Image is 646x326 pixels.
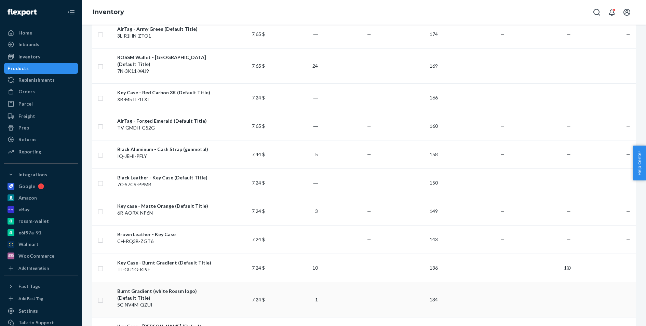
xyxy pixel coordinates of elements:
td: 143 [374,225,441,254]
div: Integrations [18,171,47,178]
span: 7,65 $ [252,31,265,37]
ol: breadcrumbs [88,2,130,22]
span: 7,24 $ [252,180,265,186]
span: 7,65 $ [252,63,265,69]
div: Google [18,183,35,190]
button: Open account menu [620,5,634,19]
span: — [500,151,504,157]
div: Parcel [18,100,33,107]
td: 3 [268,197,321,225]
a: Amazon [4,192,78,203]
a: WooCommerce [4,250,78,261]
span: — [367,31,371,37]
div: Add Integration [18,265,49,271]
span: 7,24 $ [252,95,265,100]
td: ― [268,168,321,197]
td: 24 [268,48,321,83]
span: 7,24 $ [252,236,265,242]
div: 7C-S7CS-PPMB [117,181,212,188]
span: — [626,265,630,271]
span: 7,65 $ [252,123,265,129]
a: Orders [4,86,78,97]
span: — [626,297,630,302]
span: — [567,95,571,100]
td: 134 [374,282,441,317]
div: e6f97a-91 [18,229,41,236]
a: Parcel [4,98,78,109]
button: Open notifications [605,5,619,19]
td: 174 [374,20,441,48]
div: CH-RQ3B-ZGT6 [117,238,212,245]
a: Returns [4,134,78,145]
a: Google [4,181,78,192]
div: IQ-JEHI-PFLY [117,153,212,160]
span: 7,24 $ [252,297,265,302]
div: Replenishments [18,77,55,83]
span: — [567,151,571,157]
span: — [367,95,371,100]
span: — [367,265,371,271]
td: ― [268,20,321,48]
span: — [500,297,504,302]
div: AirTag - Forged Emerald (Default Title) [117,118,212,124]
div: Returns [18,136,37,143]
div: Black Leather - Key Case (Default Title) [117,174,212,181]
a: Add Fast Tag [4,295,78,303]
td: 1 [268,282,321,317]
td: 136 [374,254,441,282]
span: — [367,63,371,69]
span: — [367,208,371,214]
span: — [626,95,630,100]
a: rossm-wallet [4,216,78,227]
div: TV-GMDH-G52G [117,124,212,131]
td: 5 [268,140,321,168]
a: Freight [4,111,78,122]
div: 5C-NV4M-QZUI [117,301,212,308]
div: Brown Leather - Key Case [117,231,212,238]
div: Freight [18,113,35,120]
div: Black Aluminum - Cash Strap (gunmetal) [117,146,212,153]
td: 169 [374,48,441,83]
div: eBay [18,206,29,213]
span: — [626,208,630,214]
a: Home [4,27,78,38]
td: 158 [374,140,441,168]
div: Products [8,65,29,72]
span: — [567,31,571,37]
div: 7N-3K11-X4J9 [117,68,212,74]
td: 150 [374,168,441,197]
a: Add Integration [4,264,78,272]
span: — [367,236,371,242]
div: WooCommerce [18,253,54,259]
a: Inbounds [4,39,78,50]
span: — [367,123,371,129]
button: Integrations [4,169,78,180]
span: — [567,297,571,302]
div: AirTag - Army Green (Default Title) [117,26,212,32]
button: Help Center [633,146,646,180]
a: Replenishments [4,74,78,85]
div: ROSSM Wallet - [GEOGRAPHIC_DATA] (Default Title) [117,54,212,68]
span: — [500,123,504,129]
div: 6R-AORX-NP6N [117,209,212,216]
div: Walmart [18,241,39,248]
span: — [500,95,504,100]
a: Prep [4,122,78,133]
span: — [367,180,371,186]
td: ― [268,83,321,112]
span: 7,24 $ [252,265,265,271]
td: ― [268,225,321,254]
span: 7,24 $ [252,208,265,214]
a: Inventory [93,8,124,16]
div: Prep [18,124,29,131]
a: eBay [4,204,78,215]
button: Close Navigation [64,5,78,19]
a: Reporting [4,146,78,157]
a: Products [4,63,78,74]
span: 7,44 $ [252,151,265,157]
div: Inbounds [18,41,39,48]
div: Settings [18,308,38,314]
span: — [500,208,504,214]
img: Flexport logo [8,9,37,16]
